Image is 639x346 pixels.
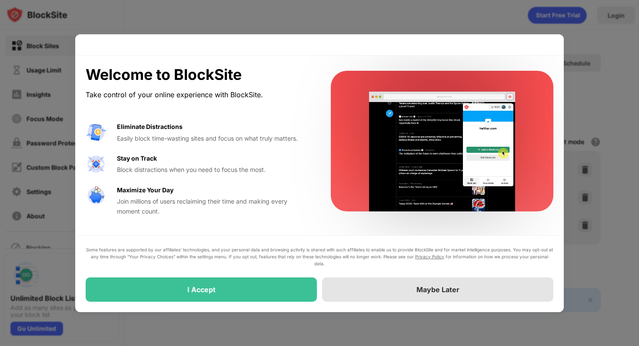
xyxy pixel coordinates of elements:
[117,122,183,132] div: Eliminate Distractions
[86,66,310,84] div: Welcome to BlockSite
[117,154,157,163] div: Stay on Track
[416,285,459,294] div: Maybe Later
[86,89,310,101] div: Take control of your online experience with BlockSite.
[187,285,216,294] div: I Accept
[86,246,553,267] div: Some features are supported by our affiliates’ technologies, and your personal data and browsing ...
[86,122,106,143] img: value-avoid-distractions.svg
[117,134,310,143] div: Easily block time-wasting sites and focus on what truly matters.
[117,197,310,216] div: Join millions of users reclaiming their time and making every moment count.
[415,254,444,259] a: Privacy Policy
[117,165,310,175] div: Block distractions when you need to focus the most.
[86,185,106,206] img: value-safe-time.svg
[117,185,173,195] div: Maximize Your Day
[86,154,106,175] img: value-focus.svg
